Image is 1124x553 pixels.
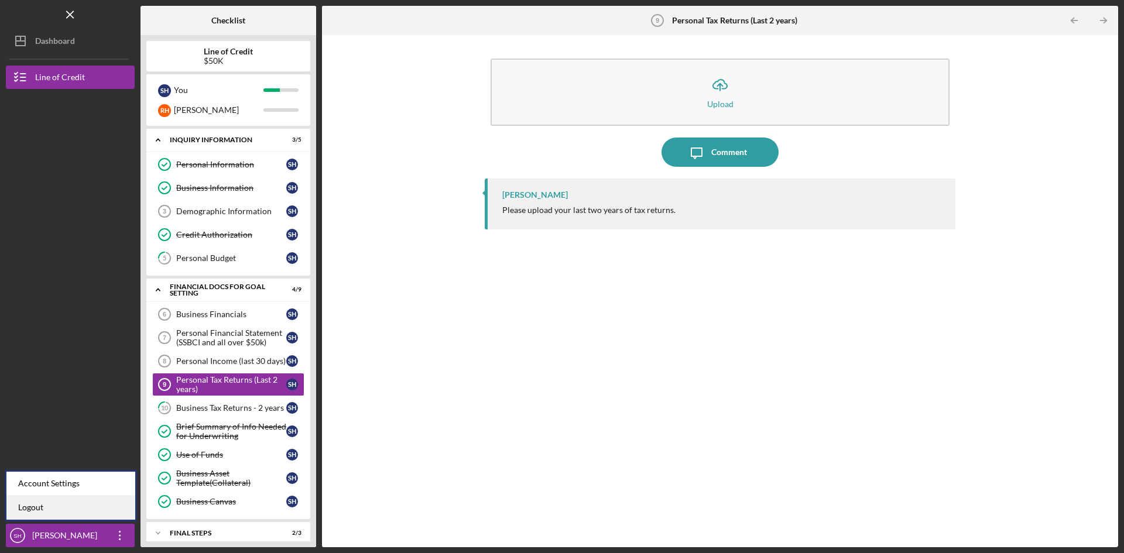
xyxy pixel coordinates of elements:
div: S H [286,496,298,507]
a: Brief Summary of Info Needed for UnderwritingSH [152,420,304,443]
div: S H [286,159,298,170]
tspan: 8 [163,358,166,365]
div: Dashboard [35,29,75,56]
b: Checklist [211,16,245,25]
div: S H [286,205,298,217]
a: 3Demographic InformationSH [152,200,304,223]
tspan: 5 [163,255,166,262]
div: [PERSON_NAME] [174,100,263,120]
a: Use of FundsSH [152,443,304,466]
button: Line of Credit [6,66,135,89]
a: 9Personal Tax Returns (Last 2 years)SH [152,373,304,396]
div: S H [158,84,171,97]
div: Use of Funds [176,450,286,459]
div: S H [286,252,298,264]
div: Please upload your last two years of tax returns. [502,205,676,215]
div: S H [286,332,298,344]
div: Demographic Information [176,207,286,216]
a: Credit AuthorizationSH [152,223,304,246]
a: 8Personal Income (last 30 days)SH [152,349,304,373]
div: You [174,80,263,100]
div: Personal Financial Statement (SSBCI and all over $50k) [176,328,286,347]
button: Upload [491,59,950,126]
div: [PERSON_NAME] [502,190,568,200]
div: Business Financials [176,310,286,319]
a: 5Personal BudgetSH [152,246,304,270]
b: Personal Tax Returns (Last 2 years) [672,16,797,25]
text: SH [13,533,21,539]
div: $50K [204,56,253,66]
div: S H [286,355,298,367]
div: Personal Tax Returns (Last 2 years) [176,375,286,394]
button: Comment [662,138,779,167]
div: Comment [711,138,747,167]
tspan: 6 [163,311,166,318]
a: 10Business Tax Returns - 2 yearsSH [152,396,304,420]
a: Personal InformationSH [152,153,304,176]
div: R H [158,104,171,117]
div: [PERSON_NAME] [29,524,105,550]
div: Brief Summary of Info Needed for Underwriting [176,422,286,441]
div: S H [286,229,298,241]
div: Business Asset Template(Collateral) [176,469,286,487]
tspan: 9 [656,17,659,24]
div: 4 / 9 [280,286,301,293]
a: 6Business FinancialsSH [152,303,304,326]
div: Business Tax Returns - 2 years [176,403,286,413]
div: 3 / 5 [280,136,301,143]
div: Account Settings [6,472,135,496]
div: S H [286,402,298,414]
tspan: 3 [163,208,166,215]
tspan: 10 [161,404,169,412]
tspan: 9 [163,381,166,388]
div: FINAL STEPS [170,530,272,537]
div: Line of Credit [35,66,85,92]
a: 7Personal Financial Statement (SSBCI and all over $50k)SH [152,326,304,349]
div: S H [286,308,298,320]
div: Upload [707,99,734,108]
div: INQUIRY INFORMATION [170,136,272,143]
div: Personal Budget [176,253,286,263]
tspan: 7 [163,334,166,341]
div: S H [286,182,298,194]
a: Logout [6,496,135,520]
div: Credit Authorization [176,230,286,239]
div: Financial Docs for Goal Setting [170,283,272,297]
div: Business Information [176,183,286,193]
button: Dashboard [6,29,135,53]
b: Line of Credit [204,47,253,56]
div: Personal Income (last 30 days) [176,356,286,366]
a: Business InformationSH [152,176,304,200]
div: Personal Information [176,160,286,169]
div: S H [286,425,298,437]
div: 2 / 3 [280,530,301,537]
div: S H [286,379,298,390]
div: Business Canvas [176,497,286,506]
button: SH[PERSON_NAME] [6,524,135,547]
a: Business CanvasSH [152,490,304,513]
div: S H [286,472,298,484]
a: Business Asset Template(Collateral)SH [152,466,304,490]
div: S H [286,449,298,461]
